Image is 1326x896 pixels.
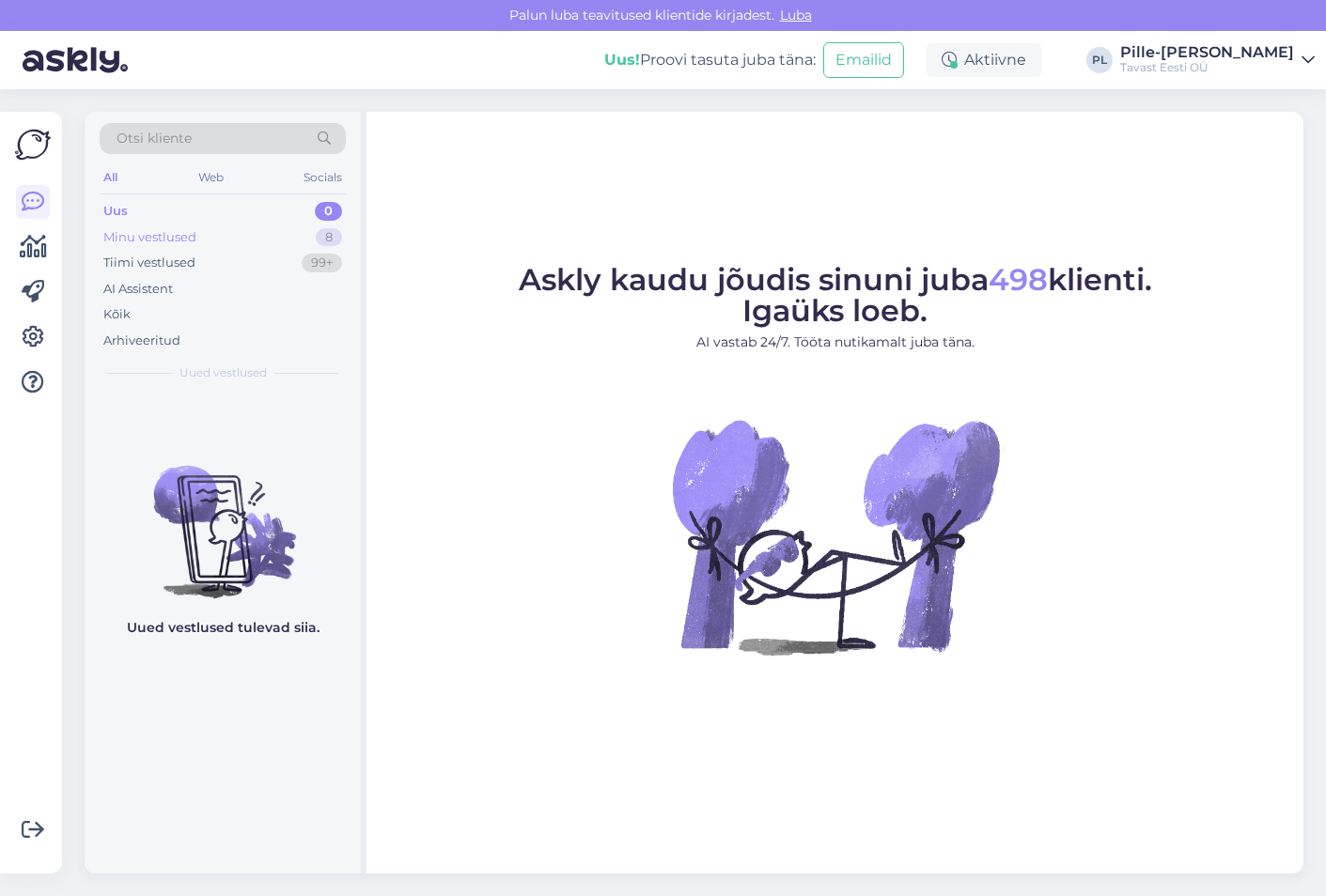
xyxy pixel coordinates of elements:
[300,165,346,190] div: Socials
[519,332,1152,352] p: AI vastab 24/7. Tööta nutikamalt juba täna.
[315,202,342,221] div: 0
[1086,47,1113,73] div: PL
[666,367,1005,705] img: No Chat active
[85,432,361,601] img: No chats
[1120,60,1294,75] div: Tavast Eesti OÜ
[103,254,195,272] div: Tiimi vestlused
[127,618,320,638] p: Uued vestlused tulevad siia.
[823,42,904,78] button: Emailid
[195,165,227,190] div: Web
[302,254,342,272] div: 99+
[316,228,342,247] div: 8
[989,261,1048,298] span: 498
[117,129,192,148] span: Otsi kliente
[103,280,173,299] div: AI Assistent
[604,49,816,71] div: Proovi tasuta juba täna:
[100,165,121,190] div: All
[774,7,818,23] span: Luba
[179,364,267,381] span: Uued vestlused
[103,202,128,221] div: Uus
[1120,45,1315,75] a: Pille-[PERSON_NAME]Tavast Eesti OÜ
[519,261,1152,329] span: Askly kaudu jõudis sinuni juba klienti. Igaüks loeb.
[103,228,196,247] div: Minu vestlused
[103,305,131,324] div: Kõik
[15,127,51,162] img: Askly Logo
[927,43,1041,77] div: Aktiivne
[1120,45,1294,60] div: Pille-[PERSON_NAME]
[103,332,180,350] div: Arhiveeritud
[604,51,640,69] b: Uus!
